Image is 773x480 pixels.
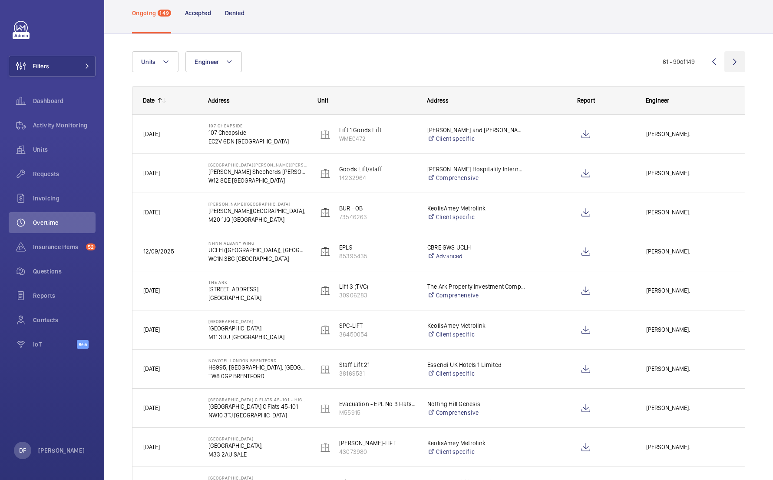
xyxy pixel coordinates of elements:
p: [PERSON_NAME] and [PERSON_NAME] 107 Cheapside [427,126,525,134]
span: [DATE] [143,326,160,333]
span: Requests [33,170,96,178]
p: Notting Hill Genesis [427,400,525,408]
p: M20 1JQ [GEOGRAPHIC_DATA] [208,215,307,224]
span: Report [577,97,595,104]
p: WME0472 [339,134,416,143]
p: Accepted [185,9,211,17]
span: [PERSON_NAME]. [646,364,734,374]
p: KeolisAmey Metrolink [427,204,525,213]
p: Evacuation - EPL No 3 Flats 45-101 L/h [339,400,416,408]
p: 107 Cheapside [208,128,307,137]
p: EPL9 [339,243,416,252]
p: Lift 3 (TVC) [339,282,416,291]
span: Invoicing [33,194,96,203]
p: NW10 3TJ [GEOGRAPHIC_DATA] [208,411,307,420]
span: [PERSON_NAME]. [646,403,734,413]
p: DF [19,446,26,455]
a: Client specific [427,369,525,378]
span: IoT [33,340,77,349]
p: [GEOGRAPHIC_DATA], [208,441,307,450]
span: of [680,58,686,65]
p: [GEOGRAPHIC_DATA] [208,319,307,324]
p: NHNN Albany Wing [208,240,307,246]
p: Ongoing [132,9,156,17]
span: Dashboard [33,97,96,105]
p: [GEOGRAPHIC_DATA][PERSON_NAME][PERSON_NAME] [208,162,307,167]
p: [STREET_ADDRESS] [208,285,307,293]
span: [PERSON_NAME]. [646,442,734,452]
img: elevator.svg [320,442,330,453]
span: 52 [86,243,96,250]
img: elevator.svg [320,129,330,140]
a: Comprehensive [427,291,525,300]
span: 12/09/2025 [143,248,174,255]
img: elevator.svg [320,247,330,257]
span: Overtime [33,218,96,227]
p: [GEOGRAPHIC_DATA] [208,324,307,333]
p: UCLH ([GEOGRAPHIC_DATA]), [GEOGRAPHIC_DATA], [208,246,307,254]
p: [GEOGRAPHIC_DATA] [208,436,307,441]
span: Filters [33,62,49,70]
span: 61 - 90 149 [663,59,695,65]
span: [DATE] [143,287,160,294]
a: Client specific [427,213,525,221]
p: Goods Lift/staff [339,165,416,173]
span: [PERSON_NAME]. [646,129,734,139]
span: Activity Monitoring [33,121,96,130]
span: [DATE] [143,209,160,216]
a: Comprehensive [427,408,525,417]
span: Engineer [646,97,669,104]
p: W12 8QE [GEOGRAPHIC_DATA] [208,176,307,185]
img: elevator.svg [320,207,330,218]
p: 107 Cheapside [208,123,307,128]
span: Unit [317,97,328,104]
img: elevator.svg [320,168,330,179]
p: [PERSON_NAME] [38,446,85,455]
span: [PERSON_NAME]. [646,168,734,178]
p: 73546263 [339,213,416,221]
span: Beta [77,340,89,349]
span: [PERSON_NAME]. [646,247,734,257]
p: [PERSON_NAME][GEOGRAPHIC_DATA], [208,207,307,215]
p: 30906283 [339,291,416,300]
p: [GEOGRAPHIC_DATA] C Flats 45-101 [208,402,307,411]
p: TW8 0GP BRENTFORD [208,372,307,380]
span: Units [141,58,155,65]
span: [DATE] [143,404,160,411]
span: Questions [33,267,96,276]
button: Engineer [185,51,242,72]
a: Comprehensive [427,173,525,182]
img: elevator.svg [320,325,330,335]
p: WC1N 3BG [GEOGRAPHIC_DATA] [208,254,307,263]
p: M55915 [339,408,416,417]
p: [PERSON_NAME]-LIFT [339,439,416,447]
p: [PERSON_NAME] Hospitality International [427,165,525,173]
p: KeolisAmey Metrolink [427,439,525,447]
p: [GEOGRAPHIC_DATA] [208,293,307,302]
a: Client specific [427,134,525,143]
a: Advanced [427,252,525,260]
p: The Ark [208,280,307,285]
img: elevator.svg [320,403,330,413]
p: KeolisAmey Metrolink [427,321,525,330]
img: elevator.svg [320,364,330,374]
span: Engineer [195,58,219,65]
p: 38169531 [339,369,416,378]
span: [PERSON_NAME]. [646,207,734,217]
span: Reports [33,291,96,300]
p: Lift 1 Goods Lift [339,126,416,134]
p: CBRE GWS UCLH [427,243,525,252]
a: Client specific [427,447,525,456]
button: Units [132,51,178,72]
p: M33 2AU SALE [208,450,307,459]
span: [PERSON_NAME]. [646,325,734,335]
span: [PERSON_NAME]. [646,286,734,296]
p: [GEOGRAPHIC_DATA] C Flats 45-101 - High Risk Building [208,397,307,402]
p: NOVOTEL LONDON BRENTFORD [208,358,307,363]
p: 14232964 [339,173,416,182]
p: 36450054 [339,330,416,339]
p: The Ark Property Investment Company (London) Limited, C/O Helix Property Advisors Limited [427,282,525,291]
img: elevator.svg [320,286,330,296]
p: Essendi UK Hotels 1 Limited [427,360,525,369]
span: [DATE] [143,170,160,177]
